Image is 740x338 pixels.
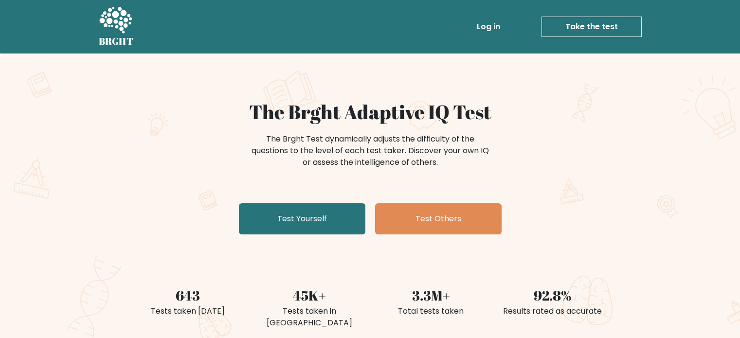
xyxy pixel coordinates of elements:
a: Take the test [541,17,642,37]
a: Test Yourself [239,203,365,234]
div: Tests taken [DATE] [133,305,243,317]
div: The Brght Test dynamically adjusts the difficulty of the questions to the level of each test take... [249,133,492,168]
a: BRGHT [99,4,134,50]
h1: The Brght Adaptive IQ Test [133,100,608,124]
div: Results rated as accurate [498,305,608,317]
div: 3.3M+ [376,285,486,305]
div: Tests taken in [GEOGRAPHIC_DATA] [254,305,364,329]
a: Test Others [375,203,502,234]
div: Total tests taken [376,305,486,317]
div: 45K+ [254,285,364,305]
div: 92.8% [498,285,608,305]
h5: BRGHT [99,36,134,47]
div: 643 [133,285,243,305]
a: Log in [473,17,504,36]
